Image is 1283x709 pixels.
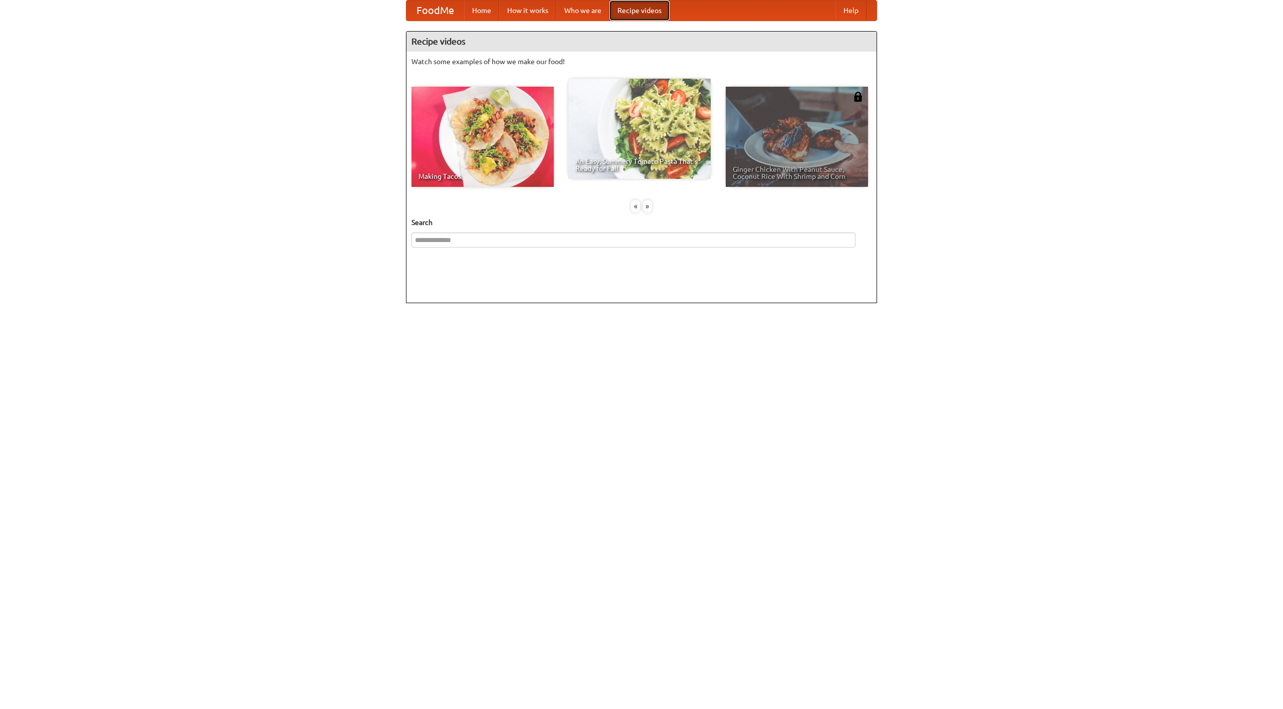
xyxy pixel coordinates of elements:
a: An Easy, Summery Tomato Pasta That's Ready for Fall [568,79,711,179]
span: An Easy, Summery Tomato Pasta That's Ready for Fall [575,158,704,172]
h5: Search [411,217,872,227]
a: Who we are [556,1,609,21]
div: » [643,200,652,212]
div: « [631,200,640,212]
a: Home [464,1,499,21]
a: Recipe videos [609,1,670,21]
span: Making Tacos [418,173,547,180]
a: FoodMe [406,1,464,21]
a: How it works [499,1,556,21]
p: Watch some examples of how we make our food! [411,57,872,67]
img: 483408.png [853,92,863,102]
h4: Recipe videos [406,32,877,52]
a: Making Tacos [411,87,554,187]
a: Help [835,1,867,21]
